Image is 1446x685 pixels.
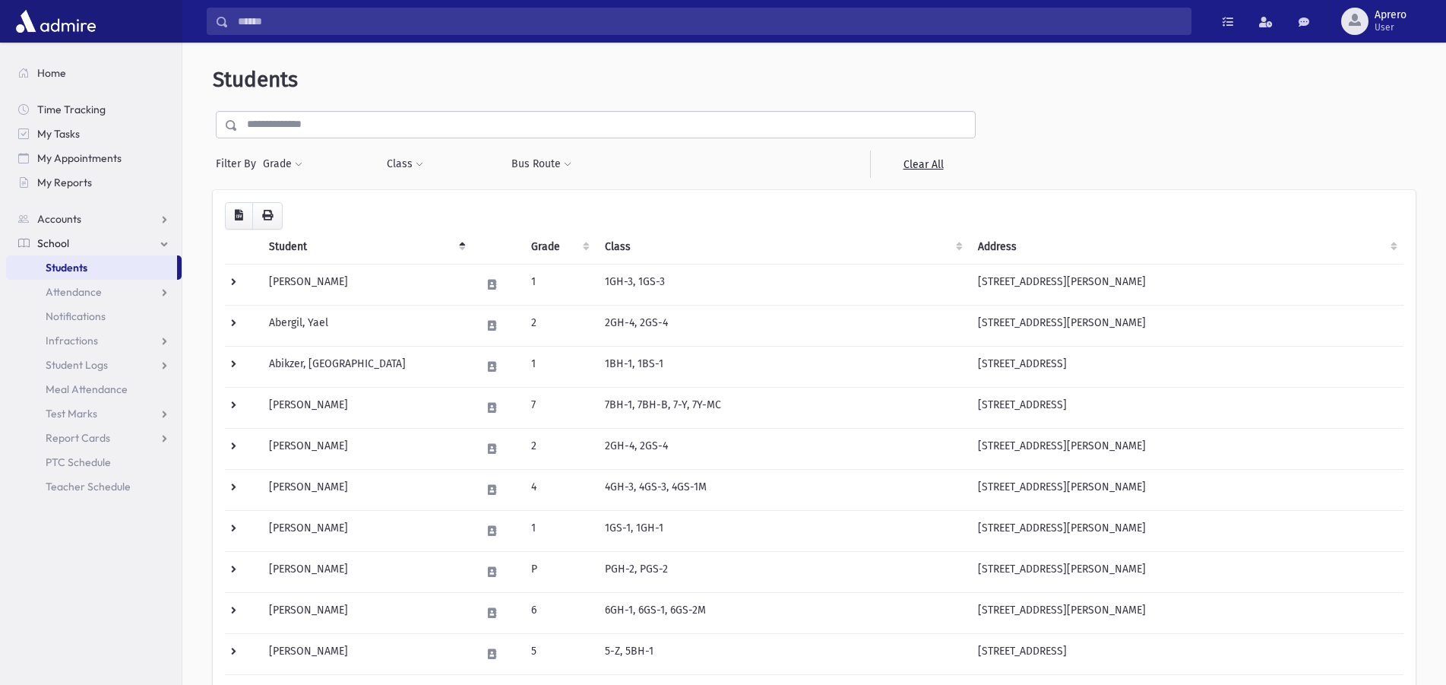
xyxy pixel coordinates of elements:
[260,469,472,510] td: [PERSON_NAME]
[522,469,596,510] td: 4
[46,480,131,493] span: Teacher Schedule
[522,551,596,592] td: P
[37,151,122,165] span: My Appointments
[6,353,182,377] a: Student Logs
[46,407,97,420] span: Test Marks
[260,428,472,469] td: [PERSON_NAME]
[229,8,1191,35] input: Search
[596,551,968,592] td: PGH-2, PGS-2
[596,428,968,469] td: 2GH-4, 2GS-4
[260,387,472,428] td: [PERSON_NAME]
[260,551,472,592] td: [PERSON_NAME]
[969,510,1403,551] td: [STREET_ADDRESS][PERSON_NAME]
[6,328,182,353] a: Infractions
[46,431,110,445] span: Report Cards
[260,305,472,346] td: Abergil, Yael
[596,469,968,510] td: 4GH-3, 4GS-3, 4GS-1M
[596,592,968,633] td: 6GH-1, 6GS-1, 6GS-2M
[260,592,472,633] td: [PERSON_NAME]
[6,122,182,146] a: My Tasks
[6,304,182,328] a: Notifications
[1375,9,1406,21] span: Aprero
[1375,21,1406,33] span: User
[6,377,182,401] a: Meal Attendance
[46,261,87,274] span: Students
[37,127,80,141] span: My Tasks
[46,309,106,323] span: Notifications
[969,551,1403,592] td: [STREET_ADDRESS][PERSON_NAME]
[6,450,182,474] a: PTC Schedule
[969,387,1403,428] td: [STREET_ADDRESS]
[213,67,298,92] span: Students
[870,151,976,178] a: Clear All
[596,633,968,674] td: 5-Z, 5BH-1
[596,230,968,265] th: Class: activate to sort column ascending
[6,146,182,170] a: My Appointments
[46,334,98,347] span: Infractions
[522,264,596,305] td: 1
[969,592,1403,633] td: [STREET_ADDRESS][PERSON_NAME]
[969,346,1403,387] td: [STREET_ADDRESS]
[225,202,253,230] button: CSV
[522,387,596,428] td: 7
[260,633,472,674] td: [PERSON_NAME]
[969,428,1403,469] td: [STREET_ADDRESS][PERSON_NAME]
[6,426,182,450] a: Report Cards
[260,346,472,387] td: Abikzer, [GEOGRAPHIC_DATA]
[511,151,572,178] button: Bus Route
[596,510,968,551] td: 1GS-1, 1GH-1
[6,401,182,426] a: Test Marks
[969,264,1403,305] td: [STREET_ADDRESS][PERSON_NAME]
[37,176,92,189] span: My Reports
[522,230,596,265] th: Grade: activate to sort column ascending
[386,151,424,178] button: Class
[596,305,968,346] td: 2GH-4, 2GS-4
[260,264,472,305] td: [PERSON_NAME]
[12,6,100,36] img: AdmirePro
[6,97,182,122] a: Time Tracking
[37,212,81,226] span: Accounts
[46,455,111,469] span: PTC Schedule
[6,231,182,255] a: School
[6,255,177,280] a: Students
[522,346,596,387] td: 1
[522,510,596,551] td: 1
[6,170,182,195] a: My Reports
[596,264,968,305] td: 1GH-3, 1GS-3
[522,305,596,346] td: 2
[969,469,1403,510] td: [STREET_ADDRESS][PERSON_NAME]
[216,156,262,172] span: Filter By
[522,592,596,633] td: 6
[260,510,472,551] td: [PERSON_NAME]
[37,66,66,80] span: Home
[260,230,472,265] th: Student: activate to sort column descending
[596,346,968,387] td: 1BH-1, 1BS-1
[46,358,108,372] span: Student Logs
[37,103,106,116] span: Time Tracking
[46,382,128,396] span: Meal Attendance
[969,305,1403,346] td: [STREET_ADDRESS][PERSON_NAME]
[969,230,1403,265] th: Address: activate to sort column ascending
[969,633,1403,674] td: [STREET_ADDRESS]
[37,236,69,250] span: School
[6,61,182,85] a: Home
[6,207,182,231] a: Accounts
[252,202,283,230] button: Print
[6,474,182,499] a: Teacher Schedule
[262,151,303,178] button: Grade
[522,633,596,674] td: 5
[596,387,968,428] td: 7BH-1, 7BH-B, 7-Y, 7Y-MC
[522,428,596,469] td: 2
[6,280,182,304] a: Attendance
[46,285,102,299] span: Attendance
